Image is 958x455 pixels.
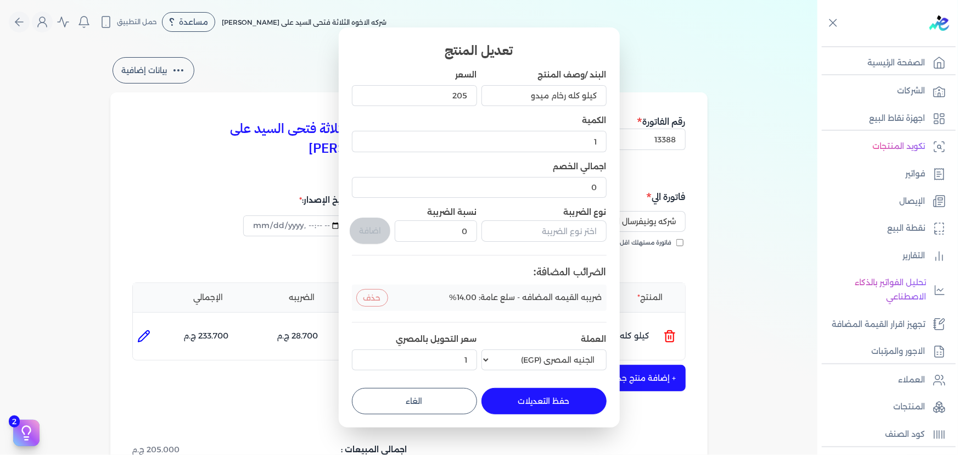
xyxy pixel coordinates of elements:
[481,388,607,414] button: حفظ التعديلات
[356,289,388,307] button: حذف
[481,220,607,246] button: اختر نوع الضريبة
[538,70,607,80] label: البند /وصف المنتج
[352,264,607,280] h4: الضرائب المضافة:
[352,85,477,106] input: السعر
[396,334,477,344] label: سعر التحويل بالمصري
[581,334,607,344] label: العملة
[481,85,607,106] input: البند /وصف المنتج
[481,220,607,241] input: اختر نوع الضريبة
[352,177,607,198] input: اجمالي الخصم
[352,349,477,370] input: سعر التحويل بالمصري
[582,115,607,125] label: الكمية
[352,131,607,152] input: الكمية
[456,70,477,80] label: السعر
[352,41,607,60] h3: تعديل المنتج
[428,207,477,217] label: نسبة الضريبة
[450,292,602,303] span: ضريبه القيمه المضافه - سلع عامة: 14.00%
[352,388,477,414] button: الغاء
[553,162,607,171] label: اجمالي الخصم
[481,207,607,218] label: نوع الضريبة
[395,220,477,241] input: نسبة الضريبة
